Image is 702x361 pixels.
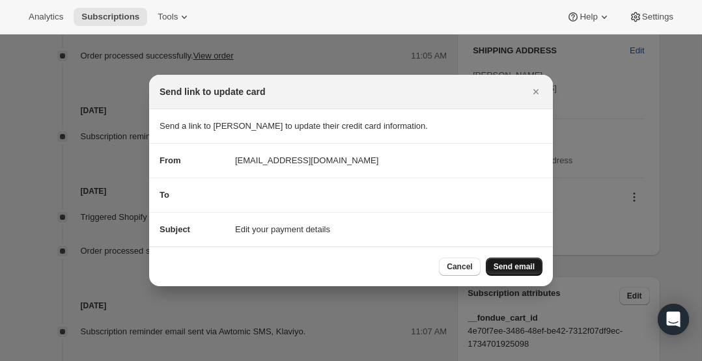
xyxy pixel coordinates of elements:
button: Analytics [21,8,71,26]
span: [EMAIL_ADDRESS][DOMAIN_NAME] [235,154,378,167]
span: To [160,190,169,200]
span: Cancel [447,261,472,272]
h2: Send link to update card [160,85,266,98]
button: Close [527,83,545,101]
button: Help [559,8,618,26]
span: Help [580,12,597,22]
span: Subscriptions [81,12,139,22]
button: Send email [486,258,542,276]
span: Send email [494,261,535,272]
div: Open Intercom Messenger [658,304,689,335]
span: Settings [642,12,673,22]
span: Tools [158,12,178,22]
span: Analytics [29,12,63,22]
span: Edit your payment details [235,223,330,236]
button: Subscriptions [74,8,147,26]
span: From [160,155,181,165]
button: Cancel [439,258,480,276]
span: Subject [160,224,190,234]
button: Tools [150,8,199,26]
p: Send a link to [PERSON_NAME] to update their credit card information. [160,120,542,133]
button: Settings [621,8,681,26]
